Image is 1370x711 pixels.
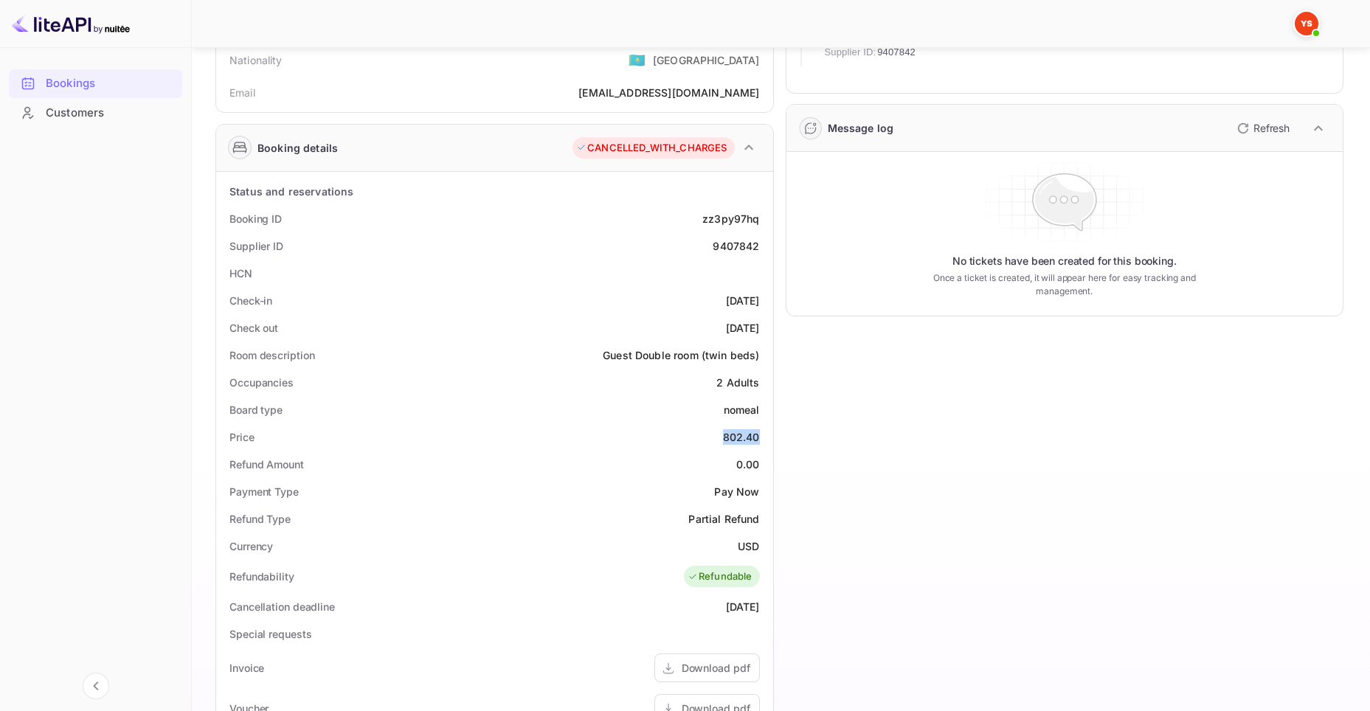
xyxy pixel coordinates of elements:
div: Check out [229,320,278,336]
div: HCN [229,266,252,281]
div: 0.00 [736,457,760,472]
p: Once a ticket is created, it will appear here for easy tracking and management. [915,271,1214,298]
div: Cancellation deadline [229,599,335,614]
div: Refundability [229,569,294,584]
span: 9407842 [877,45,916,60]
div: Download pdf [682,660,750,676]
img: Yandex Support [1295,12,1318,35]
button: Refresh [1228,117,1295,140]
div: Occupancies [229,375,294,390]
div: Email [229,85,255,100]
div: Bookings [9,69,182,98]
div: Pay Now [714,484,759,499]
div: Currency [229,538,273,554]
div: Refund Type [229,511,291,527]
div: Customers [46,105,175,122]
div: Status and reservations [229,184,353,199]
div: Nationality [229,52,283,68]
div: USD [738,538,759,554]
div: Message log [828,120,894,136]
span: Supplier ID: [825,45,876,60]
a: Customers [9,99,182,126]
div: Refund Amount [229,457,304,472]
div: Invoice [229,660,264,676]
div: Booking ID [229,211,282,226]
div: CANCELLED_WITH_CHARGES [576,141,727,156]
img: LiteAPI logo [12,12,130,35]
div: Guest Double room (twin beds) [603,347,759,363]
div: nomeal [724,402,760,417]
div: Booking details [257,140,338,156]
button: Collapse navigation [83,673,109,699]
div: 2 Adults [716,375,759,390]
div: Bookings [46,75,175,92]
div: Board type [229,402,283,417]
a: Bookings [9,69,182,97]
div: 9407842 [713,238,759,254]
div: [DATE] [726,320,760,336]
div: Special requests [229,626,311,642]
p: Refresh [1253,120,1290,136]
div: Partial Refund [688,511,759,527]
div: 802.40 [723,429,760,445]
div: Supplier ID [229,238,283,254]
div: Room description [229,347,314,363]
div: Check-in [229,293,272,308]
div: [DATE] [726,599,760,614]
div: Customers [9,99,182,128]
div: [GEOGRAPHIC_DATA] [653,52,760,68]
div: Refundable [688,569,753,584]
div: Price [229,429,255,445]
div: [DATE] [726,293,760,308]
div: Payment Type [229,484,299,499]
span: United States [629,46,646,73]
div: [EMAIL_ADDRESS][DOMAIN_NAME] [578,85,759,100]
div: zz3py97hq [702,211,759,226]
p: No tickets have been created for this booking. [952,254,1177,268]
